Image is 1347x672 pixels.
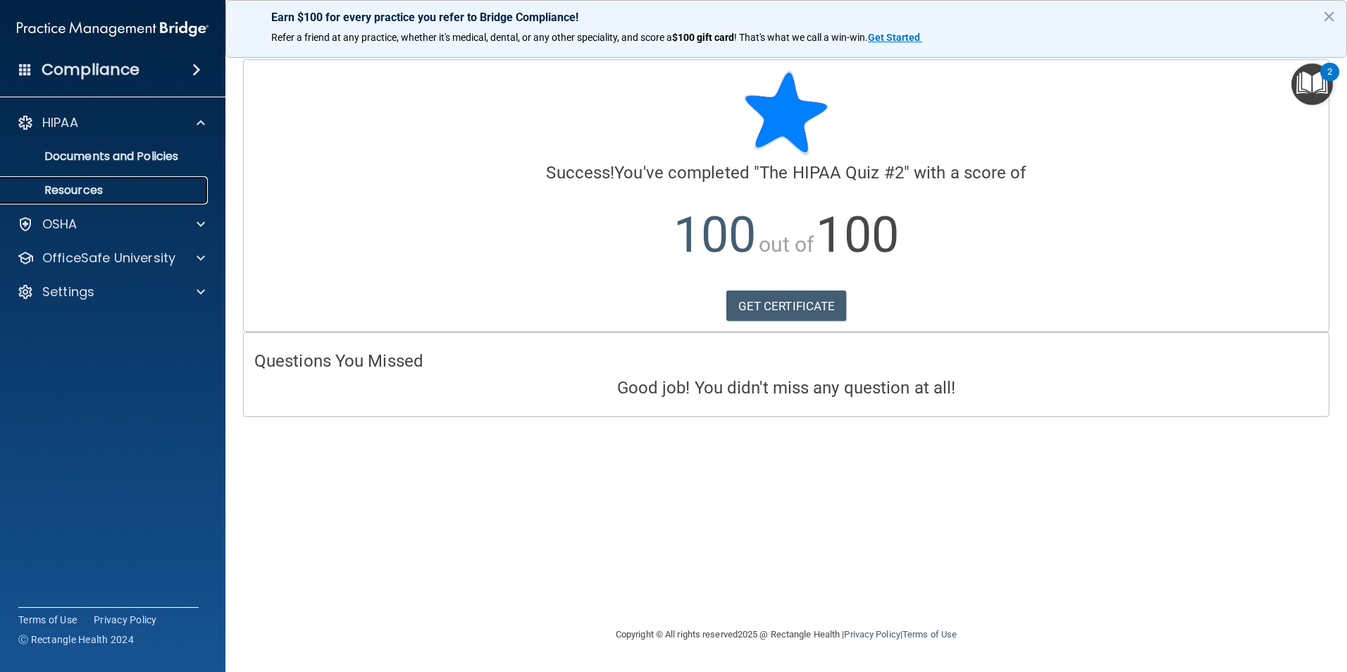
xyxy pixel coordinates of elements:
[1322,5,1336,28] button: Close
[42,60,139,80] h4: Compliance
[42,283,94,300] p: Settings
[672,32,734,43] strong: $100 gift card
[673,206,756,264] span: 100
[744,71,828,155] img: blue-star-rounded.9d042014.png
[1327,72,1332,90] div: 2
[902,629,957,640] a: Terms of Use
[42,216,77,233] p: OSHA
[42,114,78,131] p: HIPAA
[9,183,201,197] p: Resources
[546,163,614,183] span: Success!
[816,206,898,264] span: 100
[17,250,205,267] a: OfficeSafe University
[529,612,1043,657] div: Copyright © All rights reserved 2025 @ Rectangle Health | |
[868,32,922,43] a: Get Started
[94,613,157,627] a: Privacy Policy
[254,352,1318,370] h4: Questions You Missed
[759,232,814,257] span: out of
[868,32,920,43] strong: Get Started
[726,291,847,322] a: GET CERTIFICATE
[42,250,175,267] p: OfficeSafe University
[271,32,672,43] span: Refer a friend at any practice, whether it's medical, dental, or any other speciality, and score a
[17,114,205,131] a: HIPAA
[18,633,134,647] span: Ⓒ Rectangle Health 2024
[17,216,205,233] a: OSHA
[759,163,904,183] span: The HIPAA Quiz #2
[271,11,1301,24] p: Earn $100 for every practice you refer to Bridge Compliance!
[18,613,77,627] a: Terms of Use
[844,629,900,640] a: Privacy Policy
[17,15,209,43] img: PMB logo
[254,164,1318,182] h4: You've completed " " with a score of
[9,149,201,164] p: Documents and Policies
[17,283,205,300] a: Settings
[734,32,868,43] span: ! That's what we call a win-win.
[254,379,1318,397] h4: Good job! You didn't miss any question at all!
[1291,63,1333,105] button: Open Resource Center, 2 new notifications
